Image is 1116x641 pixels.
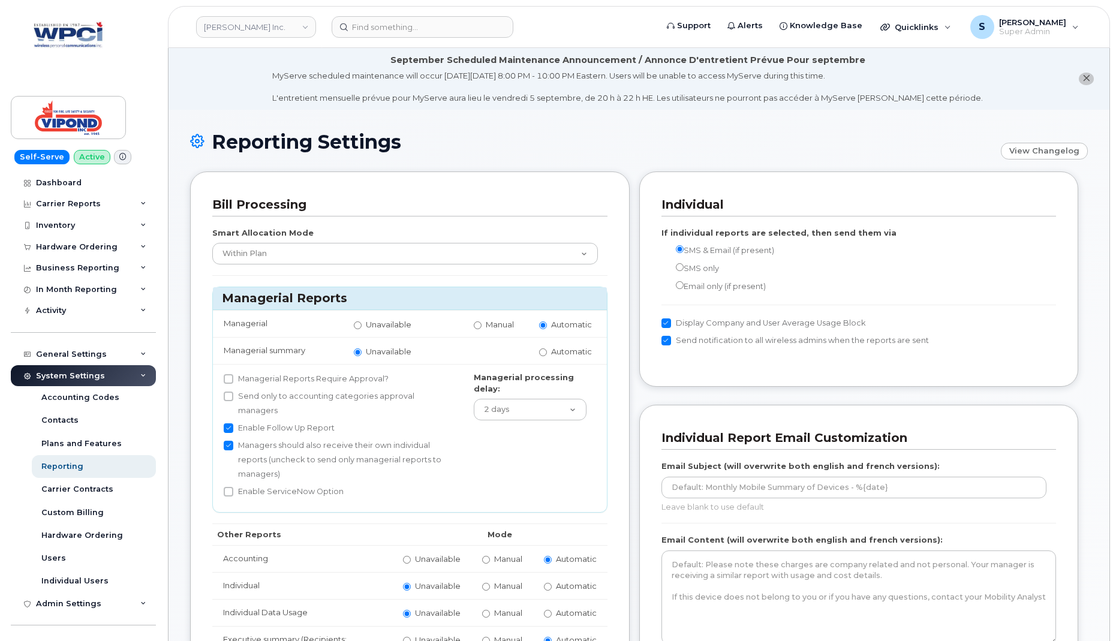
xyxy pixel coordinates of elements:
input: Automatic [539,321,547,329]
h3: Individual Report Email Customization [661,430,1048,446]
a: View Changelog [1001,143,1088,160]
h1: Reporting Settings [190,131,995,152]
div: September Scheduled Maintenance Announcement / Annonce D'entretient Prévue Pour septembre [390,54,865,67]
label: Managerial processing delay: [474,372,586,394]
label: Send notification to all wireless admins when the reports are sent [661,333,929,348]
input: Manual [482,556,490,564]
span: Manual [494,581,522,591]
span: Unavailable [366,320,411,329]
label: Email only (if present) [661,279,766,294]
span: Manual [486,320,514,329]
th: Other Reports [212,523,392,545]
button: close notification [1079,73,1094,85]
h3: Bill Processing [212,197,598,213]
input: Managerial Reports Require Approval? [224,374,233,384]
label: Display Company and User Average Usage Block [661,316,866,330]
label: Enable ServiceNow Option [224,484,344,499]
input: Manual [474,321,482,329]
input: Unavailable [354,321,362,329]
input: Unavailable [403,556,411,564]
label: If individual reports are selected, then send them via [661,227,897,239]
h3: Managerial Reports [222,290,598,306]
input: Unavailable [403,583,411,591]
td: Accounting [212,545,392,572]
span: Automatic [551,347,592,356]
span: Manual [494,554,522,564]
input: Managers should also receive their own individual reports (uncheck to send only managerial report... [224,441,233,450]
input: Automatic [539,348,547,356]
td: Individual Data Usage [212,599,392,626]
th: Mode [392,523,607,545]
span: Unavailable [415,608,461,618]
span: Automatic [556,554,597,564]
input: Default: Monthly Mobile Summary of Devices - %{date} [661,477,1047,498]
input: SMS & Email (if present) [676,245,684,253]
input: Automatic [544,556,552,564]
input: Send only to accounting categories approval managers [224,392,233,401]
label: SMS & Email (if present) [661,243,774,258]
div: MyServe scheduled maintenance will occur [DATE][DATE] 8:00 PM - 10:00 PM Eastern. Users will be u... [272,70,983,104]
input: Email only (if present) [676,281,684,289]
label: Email Subject (will overwrite both english and french versions): [661,461,940,472]
input: Display Company and User Average Usage Block [661,318,671,328]
td: Managerial summary [213,337,343,364]
h3: Individual [661,197,1048,213]
label: Managers should also receive their own individual reports (uncheck to send only managerial report... [224,438,452,481]
input: Automatic [544,583,552,591]
span: Automatic [556,581,597,591]
span: Manual [494,608,522,618]
input: Send notification to all wireless admins when the reports are sent [661,336,671,345]
input: Enable ServiceNow Option [224,487,233,496]
label: Smart Allocation Mode [212,227,314,239]
input: SMS only [676,263,684,271]
input: Unavailable [403,610,411,618]
input: Unavailable [354,348,362,356]
input: Automatic [544,610,552,618]
input: Enable Follow Up Report [224,423,233,433]
td: Managerial [213,310,343,337]
p: Leave blank to use default [661,501,1047,513]
span: Automatic [556,608,597,618]
label: Enable Follow Up Report [224,421,335,435]
input: Manual [482,610,490,618]
td: Individual [212,572,392,599]
label: Managerial Reports Require Approval? [224,372,389,386]
label: Send only to accounting categories approval managers [224,389,452,418]
span: Unavailable [415,581,461,591]
span: Unavailable [415,554,461,564]
label: SMS only [661,261,719,276]
input: Manual [482,583,490,591]
span: Unavailable [366,347,411,356]
label: Email Content (will overwrite both english and french versions): [661,534,943,546]
span: Automatic [551,320,592,329]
